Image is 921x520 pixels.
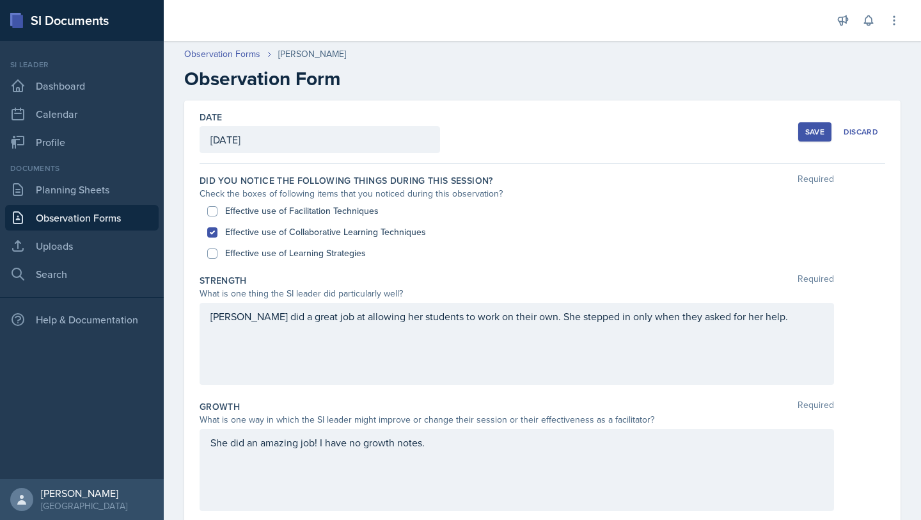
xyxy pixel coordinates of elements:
[5,101,159,127] a: Calendar
[805,127,824,137] div: Save
[210,309,823,324] p: [PERSON_NAME] did a great job at allowing her students to work on their own. She stepped in only ...
[5,73,159,99] a: Dashboard
[41,487,127,500] div: [PERSON_NAME]
[5,129,159,155] a: Profile
[184,67,901,90] h2: Observation Form
[200,413,834,427] div: What is one way in which the SI leader might improve or change their session or their effectivene...
[200,174,493,187] label: Did you notice the following things during this session?
[225,204,379,218] label: Effective use of Facilitation Techniques
[225,225,426,239] label: Effective use of Collaborative Learning Techniques
[184,47,260,61] a: Observation Forms
[5,177,159,202] a: Planning Sheets
[5,233,159,259] a: Uploads
[5,59,159,70] div: Si leader
[200,274,247,287] label: Strength
[798,122,831,142] button: Save
[798,274,834,287] span: Required
[200,400,240,413] label: Growth
[5,261,159,287] a: Search
[5,307,159,332] div: Help & Documentation
[798,174,834,187] span: Required
[200,111,222,124] label: Date
[837,122,885,142] button: Discard
[210,435,823,450] p: She did an amazing job! I have no growth notes.
[278,47,346,61] div: [PERSON_NAME]
[225,247,366,260] label: Effective use of Learning Strategies
[5,205,159,231] a: Observation Forms
[200,187,834,200] div: Check the boxes of following items that you noticed during this observation?
[798,400,834,413] span: Required
[844,127,878,137] div: Discard
[5,163,159,174] div: Documents
[200,287,834,300] div: What is one thing the SI leader did particularly well?
[41,500,127,512] div: [GEOGRAPHIC_DATA]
